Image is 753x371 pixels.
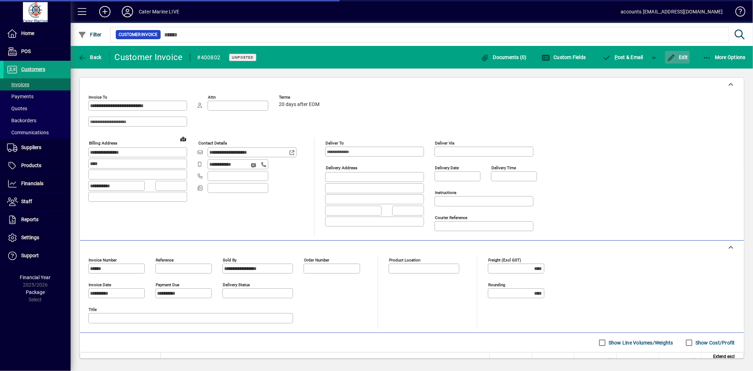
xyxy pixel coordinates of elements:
a: Reports [4,211,71,229]
div: #400802 [197,52,221,63]
span: ost & Email [603,54,644,60]
div: Cater Marine LIVE [139,6,179,17]
a: Communications [4,126,71,139]
button: More Options [701,51,748,64]
span: Products [21,163,41,168]
span: Staff [21,199,32,204]
mat-label: Delivery date [435,165,459,170]
app-page-header-button: Back [71,51,109,64]
span: Customer Invoice [119,31,158,38]
a: Support [4,247,71,265]
a: Payments [4,90,71,102]
button: Filter [76,28,103,41]
button: Send SMS [246,157,263,174]
div: accounts [EMAIL_ADDRESS][DOMAIN_NAME] [621,6,723,17]
span: Payments [7,94,34,99]
button: Edit [665,51,690,64]
a: Financials [4,175,71,193]
span: P [615,54,618,60]
button: Custom Fields [540,51,588,64]
span: Backorders [7,118,36,123]
mat-label: Order number [304,258,329,263]
mat-label: Attn [208,95,216,100]
a: Home [4,25,71,42]
span: GST ($) [683,357,697,364]
a: POS [4,43,71,60]
mat-label: Invoice To [89,95,107,100]
mat-label: Delivery time [491,165,516,170]
a: Suppliers [4,139,71,157]
span: Item [89,357,97,364]
mat-label: Sold by [223,258,237,263]
mat-label: Payment due [156,282,179,287]
mat-label: Deliver To [325,141,344,146]
span: Financial Year [20,275,51,280]
span: More Options [703,54,746,60]
a: Knowledge Base [730,1,744,24]
span: Backorder [551,357,570,364]
span: Suppliers [21,145,41,150]
span: Custom Fields [542,54,586,60]
mat-label: Title [89,307,97,312]
span: Description [165,357,186,364]
a: Backorders [4,114,71,126]
span: Back [78,54,102,60]
button: Profile [116,5,139,18]
span: Discount (%) [631,357,655,364]
mat-label: Deliver via [435,141,454,146]
span: Documents (0) [481,54,527,60]
span: POS [21,48,31,54]
button: Add [94,5,116,18]
span: Terms [279,95,321,100]
span: Financials [21,181,43,186]
span: Invoices [7,82,29,87]
a: View on map [178,133,189,145]
button: Post & Email [599,51,647,64]
span: Filter [78,32,102,37]
span: Extend excl GST ($) [706,353,735,368]
mat-label: Product location [389,258,420,263]
mat-label: Freight (excl GST) [488,258,521,263]
button: Back [76,51,103,64]
mat-label: Instructions [435,190,456,195]
a: Quotes [4,102,71,114]
span: 20 days after EOM [279,102,319,107]
span: Settings [21,235,39,240]
a: Invoices [4,78,71,90]
span: Support [21,253,39,258]
a: Products [4,157,71,175]
span: Edit [667,54,688,60]
span: Customers [21,66,45,72]
label: Show Cost/Profit [694,339,735,346]
label: Show Line Volumes/Weights [607,339,673,346]
mat-label: Invoice number [89,258,117,263]
mat-label: Rounding [488,282,505,287]
div: Customer Invoice [115,52,183,63]
span: Rate excl GST ($) [580,357,612,364]
span: Reports [21,217,38,222]
mat-label: Delivery status [223,282,250,287]
mat-label: Invoice date [89,282,111,287]
button: Documents (0) [479,51,528,64]
span: Home [21,30,34,36]
span: Quotes [7,106,27,111]
a: Staff [4,193,71,211]
mat-label: Reference [156,258,174,263]
mat-label: Courier Reference [435,215,467,220]
span: Supply [514,357,527,364]
span: Package [26,289,45,295]
span: Unposted [232,55,253,60]
a: Settings [4,229,71,247]
span: Communications [7,130,49,135]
